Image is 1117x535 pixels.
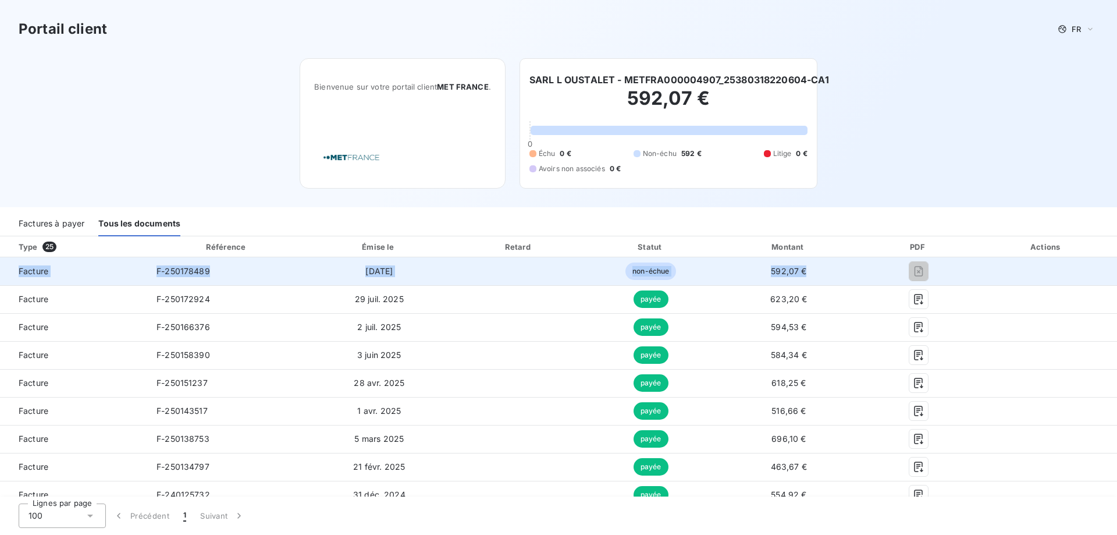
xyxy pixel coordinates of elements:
[314,82,491,91] span: Bienvenue sur votre portail client .
[771,490,806,499] span: 554,92 €
[9,349,138,361] span: Facture
[770,294,807,304] span: 623,20 €
[560,148,571,159] span: 0 €
[156,294,210,304] span: F-250172924
[29,510,42,522] span: 100
[156,378,208,388] span: F-250151237
[156,406,208,416] span: F-250143517
[357,406,401,416] span: 1 avr. 2025
[864,241,974,253] div: PDF
[771,266,806,276] span: 592,07 €
[771,322,806,332] span: 594,53 €
[634,318,668,336] span: payée
[625,263,676,280] span: non-échue
[771,378,806,388] span: 618,25 €
[9,405,138,417] span: Facture
[309,241,450,253] div: Émise le
[42,242,56,252] span: 25
[354,434,404,444] span: 5 mars 2025
[156,350,210,360] span: F-250158390
[354,378,404,388] span: 28 avr. 2025
[796,148,807,159] span: 0 €
[9,461,138,473] span: Facture
[771,350,807,360] span: 584,34 €
[183,510,186,522] span: 1
[355,294,404,304] span: 29 juil. 2025
[19,19,107,40] h3: Portail client
[193,504,252,528] button: Suivant
[12,241,145,253] div: Type
[539,164,605,174] span: Avoirs non associés
[156,462,209,472] span: F-250134797
[681,148,702,159] span: 592 €
[529,73,829,87] h6: SARL L OUSTALET - METFRA000004907_25380318220604-CA1
[771,434,806,444] span: 696,10 €
[634,402,668,420] span: payée
[528,139,532,148] span: 0
[156,322,210,332] span: F-250166376
[634,374,668,392] span: payée
[156,434,209,444] span: F-250138753
[106,504,176,528] button: Précédent
[353,490,405,499] span: 31 déc. 2024
[771,462,807,472] span: 463,67 €
[773,148,792,159] span: Litige
[353,462,405,472] span: 21 févr. 2025
[437,82,489,91] span: MET FRANCE
[357,322,401,332] span: 2 juil. 2025
[634,486,668,504] span: payée
[529,87,807,122] h2: 592,07 €
[454,241,584,253] div: Retard
[718,241,859,253] div: Montant
[19,212,84,236] div: Factures à payer
[357,350,401,360] span: 3 juin 2025
[9,293,138,305] span: Facture
[643,148,677,159] span: Non-échu
[978,241,1115,253] div: Actions
[314,141,389,174] img: Company logo
[156,490,210,499] span: F-240125732
[1072,24,1081,34] span: FR
[634,430,668,448] span: payée
[98,212,180,236] div: Tous les documents
[9,321,138,333] span: Facture
[9,489,138,501] span: Facture
[610,164,621,174] span: 0 €
[634,458,668,476] span: payée
[588,241,714,253] div: Statut
[206,242,246,251] div: Référence
[9,377,138,389] span: Facture
[176,504,193,528] button: 1
[365,266,393,276] span: [DATE]
[9,433,138,445] span: Facture
[539,148,556,159] span: Échu
[634,290,668,308] span: payée
[771,406,806,416] span: 516,66 €
[156,266,210,276] span: F-250178489
[9,265,138,277] span: Facture
[634,346,668,364] span: payée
